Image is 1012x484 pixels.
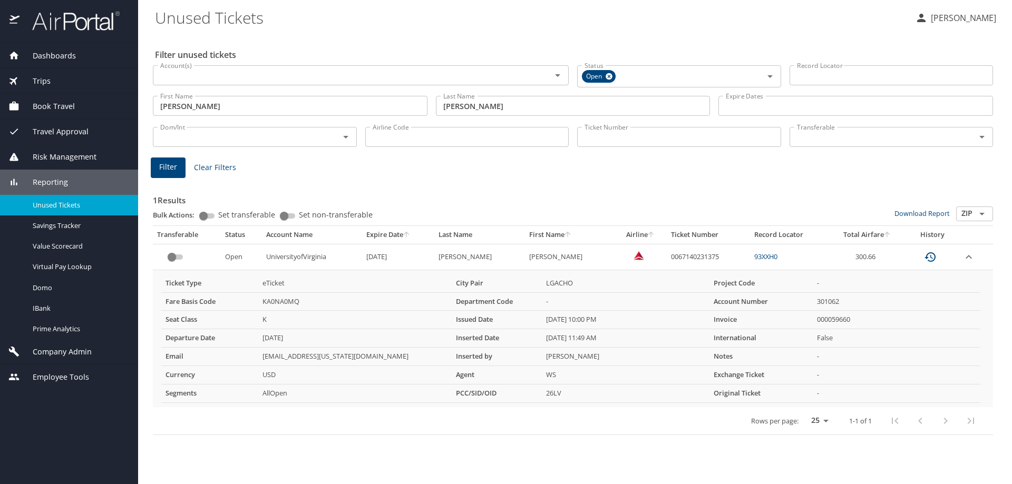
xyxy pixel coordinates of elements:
td: KA0NA0MQ [258,292,452,311]
h3: 1 Results [153,188,993,206]
h1: Unused Tickets [155,1,907,34]
td: - [542,292,709,311]
a: 93XXH0 [754,252,777,261]
td: [EMAIL_ADDRESS][US_STATE][DOMAIN_NAME] [258,348,452,366]
td: 301062 [813,292,980,311]
td: [DATE] 11:49 AM [542,329,709,348]
span: Reporting [20,176,68,188]
th: International [709,329,813,348]
th: Project Code [709,274,813,292]
td: [PERSON_NAME] [525,244,616,270]
td: eTicket [258,274,452,292]
div: Transferable [157,230,217,240]
p: Rows per page: [751,418,799,424]
th: Inserted Date [452,329,542,348]
th: Agent [452,366,542,384]
td: USD [258,366,452,384]
span: Domo [33,283,125,293]
th: PCC/SID/OID [452,384,542,403]
span: Value Scorecard [33,241,125,251]
th: Airline [615,226,666,244]
th: Fare Basis Code [161,292,258,311]
button: Open [550,68,565,83]
td: [DATE] 10:00 PM [542,311,709,329]
button: [PERSON_NAME] [911,8,1000,27]
td: AllOpen [258,384,452,403]
button: expand row [962,251,975,263]
td: K [258,311,452,329]
th: Currency [161,366,258,384]
span: Savings Tracker [33,221,125,231]
table: more info about unused tickets [161,274,980,403]
th: Invoice [709,311,813,329]
span: Clear Filters [194,161,236,174]
button: Open [975,206,989,221]
button: Open [338,130,353,144]
button: Clear Filters [190,158,240,177]
td: - [813,274,980,292]
span: Dashboards [20,50,76,62]
th: Inserted by [452,348,542,366]
span: Employee Tools [20,371,89,383]
td: - [813,384,980,403]
td: Open [221,244,262,270]
span: Risk Management [20,151,96,163]
th: Last Name [434,226,525,244]
th: Account Number [709,292,813,311]
th: Email [161,348,258,366]
th: First Name [525,226,616,244]
th: Expire Date [362,226,434,244]
th: History [906,226,958,244]
button: sort [884,232,891,239]
table: custom pagination table [153,226,993,435]
span: Filter [159,161,177,174]
span: Set transferable [218,211,275,219]
td: 000059660 [813,311,980,329]
a: Download Report [894,209,950,218]
span: Open [582,71,608,82]
td: - [813,348,980,366]
span: Trips [20,75,51,87]
th: Total Airfare [829,226,906,244]
div: Open [582,70,616,83]
td: [DATE] [258,329,452,348]
th: Record Locator [750,226,829,244]
span: Unused Tickets [33,200,125,210]
button: sort [648,232,655,239]
td: 0067140231375 [667,244,750,270]
button: Open [763,69,777,84]
th: City Pair [452,274,542,292]
td: [PERSON_NAME] [434,244,525,270]
th: Departure Date [161,329,258,348]
td: LGACHO [542,274,709,292]
th: Ticket Number [667,226,750,244]
td: 300.66 [829,244,906,270]
td: False [813,329,980,348]
button: Open [975,130,989,144]
img: icon-airportal.png [9,11,21,31]
span: Book Travel [20,101,75,112]
td: [PERSON_NAME] [542,348,709,366]
th: Ticket Type [161,274,258,292]
img: airportal-logo.png [21,11,120,31]
th: Issued Date [452,311,542,329]
p: [PERSON_NAME] [928,12,996,24]
span: Prime Analytics [33,324,125,334]
button: sort [565,232,572,239]
th: Exchange Ticket [709,366,813,384]
span: Travel Approval [20,126,89,137]
td: UniversityofVirginia [262,244,362,270]
button: Filter [151,157,186,178]
th: Notes [709,348,813,366]
p: 1-1 of 1 [849,418,872,424]
span: Company Admin [20,346,92,358]
img: Delta Airlines [634,250,644,261]
td: WS [542,366,709,384]
p: Bulk Actions: [153,210,203,220]
button: sort [403,232,411,239]
td: [DATE] [362,244,434,270]
th: Original Ticket [709,384,813,403]
th: Status [221,226,262,244]
td: 26LV [542,384,709,403]
h2: Filter unused tickets [155,46,995,63]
